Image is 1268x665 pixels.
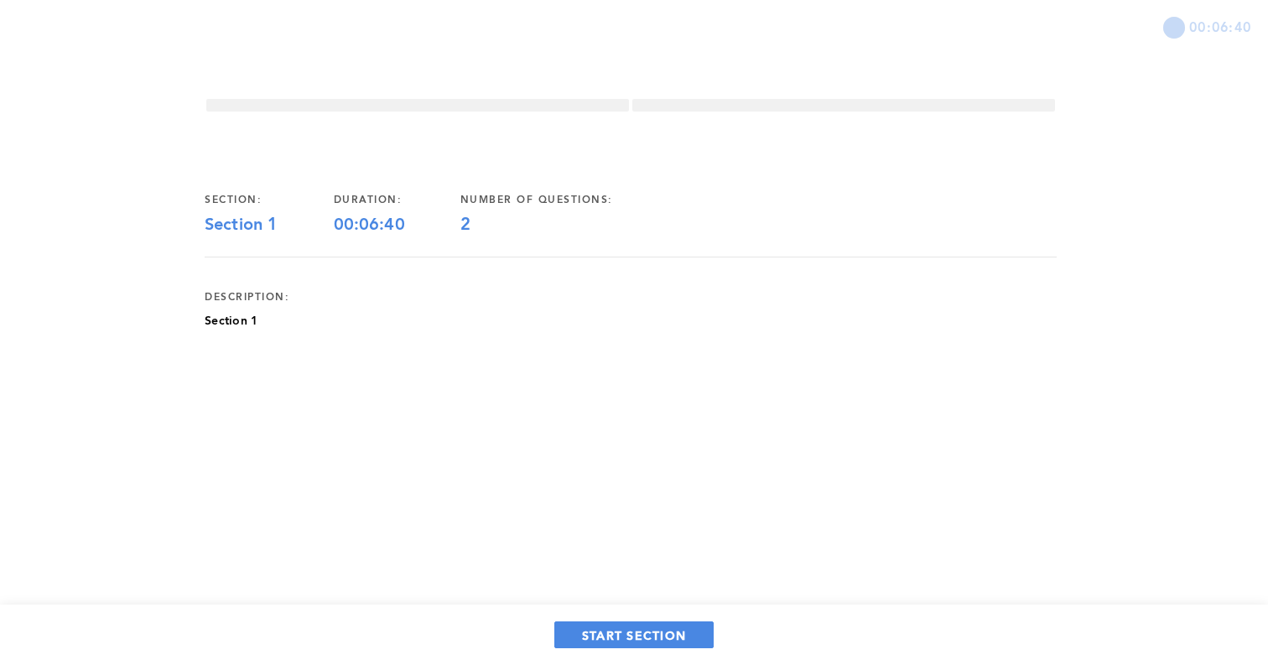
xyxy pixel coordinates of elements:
div: duration: [334,194,460,207]
div: section: [205,194,334,207]
div: description: [205,291,289,304]
span: 00:06:40 [1189,17,1251,36]
button: START SECTION [554,621,714,648]
p: Section 1 [205,313,257,330]
span: START SECTION [582,627,686,643]
div: 2 [460,216,668,236]
div: number of questions: [460,194,668,207]
div: 00:06:40 [334,216,460,236]
div: Section 1 [205,216,334,236]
